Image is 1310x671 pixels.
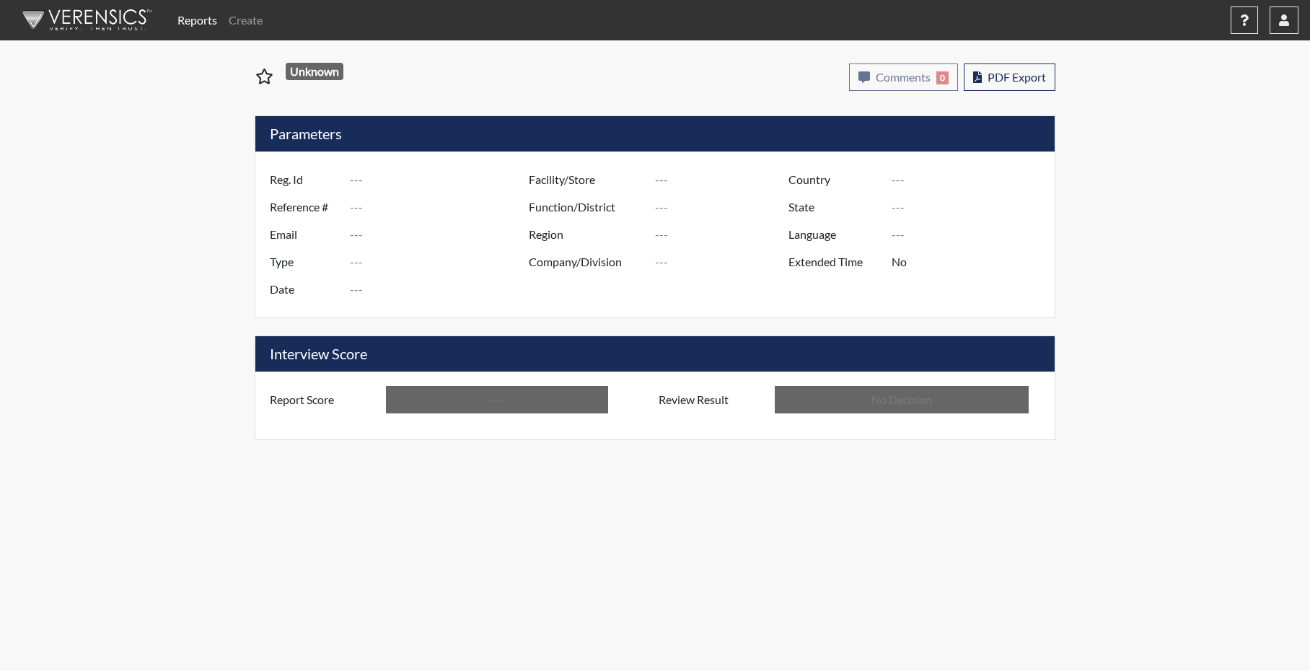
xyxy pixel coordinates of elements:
[259,248,350,276] label: Type
[892,166,1051,193] input: ---
[259,386,386,413] label: Report Score
[518,193,655,221] label: Function/District
[655,193,792,221] input: ---
[876,70,931,84] span: Comments
[518,221,655,248] label: Region
[518,166,655,193] label: Facility/Store
[255,336,1055,372] h5: Interview Score
[778,248,892,276] label: Extended Time
[350,193,532,221] input: ---
[775,386,1029,413] input: No Decision
[964,63,1055,91] button: PDF Export
[936,71,949,84] span: 0
[892,221,1051,248] input: ---
[655,166,792,193] input: ---
[350,276,532,303] input: ---
[892,193,1051,221] input: ---
[655,248,792,276] input: ---
[259,221,350,248] label: Email
[892,248,1051,276] input: ---
[988,70,1046,84] span: PDF Export
[849,63,958,91] button: Comments0
[655,221,792,248] input: ---
[259,193,350,221] label: Reference #
[286,63,344,80] span: Unknown
[223,6,268,35] a: Create
[778,166,892,193] label: Country
[386,386,608,413] input: ---
[172,6,223,35] a: Reports
[350,166,532,193] input: ---
[350,221,532,248] input: ---
[350,248,532,276] input: ---
[518,248,655,276] label: Company/Division
[648,386,775,413] label: Review Result
[778,221,892,248] label: Language
[259,276,350,303] label: Date
[255,116,1055,152] h5: Parameters
[778,193,892,221] label: State
[259,166,350,193] label: Reg. Id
